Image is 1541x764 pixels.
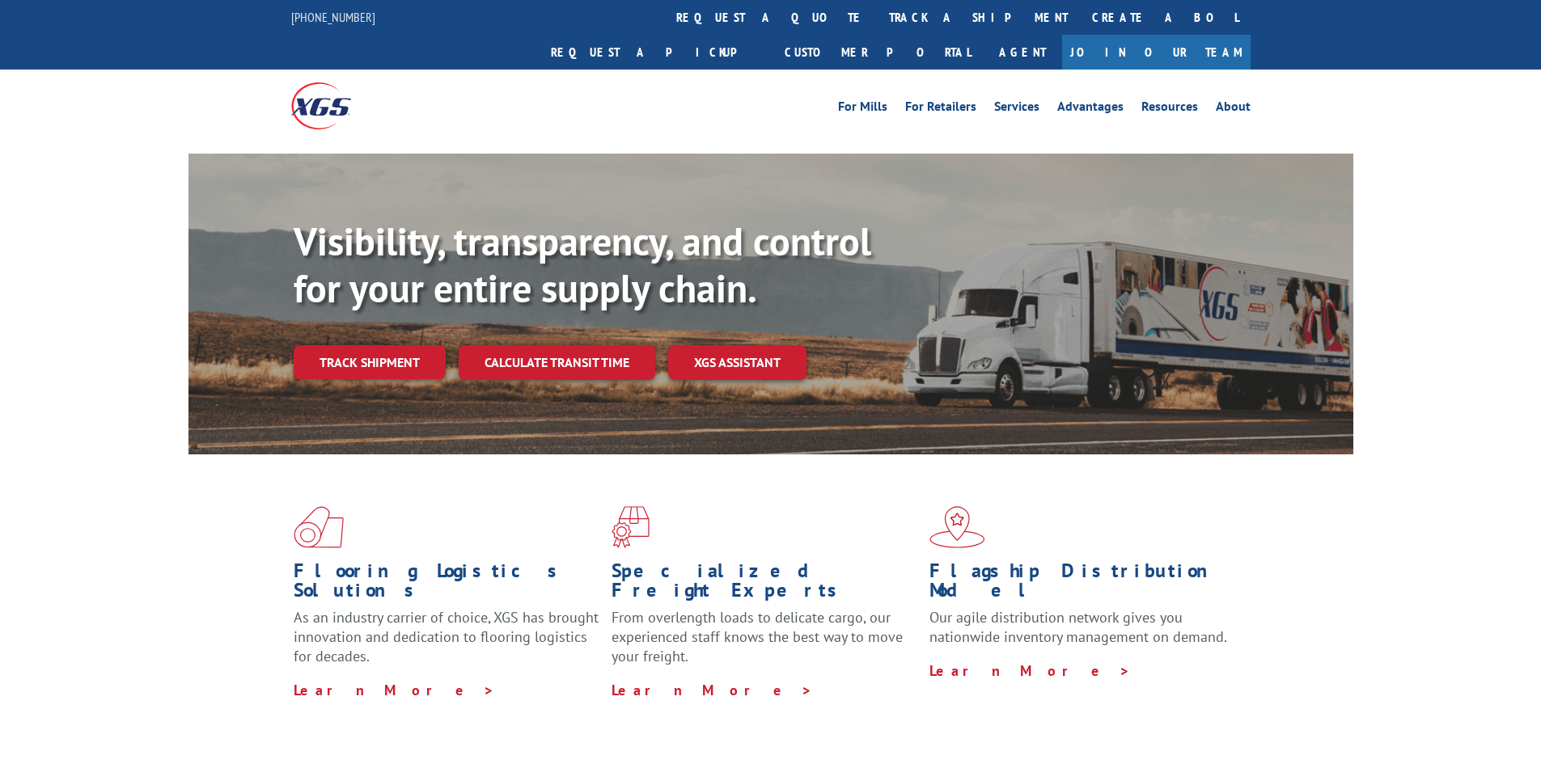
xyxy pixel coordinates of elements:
a: For Mills [838,100,887,118]
a: For Retailers [905,100,976,118]
h1: Flagship Distribution Model [929,561,1235,608]
a: Join Our Team [1062,35,1251,70]
a: Learn More > [612,681,813,699]
img: xgs-icon-total-supply-chain-intelligence-red [294,506,344,548]
b: Visibility, transparency, and control for your entire supply chain. [294,216,871,313]
a: Resources [1141,100,1198,118]
a: About [1216,100,1251,118]
h1: Flooring Logistics Solutions [294,561,599,608]
a: Customer Portal [773,35,983,70]
h1: Specialized Freight Experts [612,561,917,608]
a: Request a pickup [539,35,773,70]
span: As an industry carrier of choice, XGS has brought innovation and dedication to flooring logistics... [294,608,599,665]
img: xgs-icon-focused-on-flooring-red [612,506,650,548]
img: xgs-icon-flagship-distribution-model-red [929,506,985,548]
p: From overlength loads to delicate cargo, our experienced staff knows the best way to move your fr... [612,608,917,680]
a: Services [994,100,1039,118]
a: Agent [983,35,1062,70]
a: [PHONE_NUMBER] [291,9,375,25]
a: Learn More > [929,661,1131,680]
a: Learn More > [294,681,495,699]
a: Track shipment [294,345,446,379]
a: Advantages [1057,100,1124,118]
a: XGS ASSISTANT [668,345,806,380]
span: Our agile distribution network gives you nationwide inventory management on demand. [929,608,1227,646]
a: Calculate transit time [459,345,655,380]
